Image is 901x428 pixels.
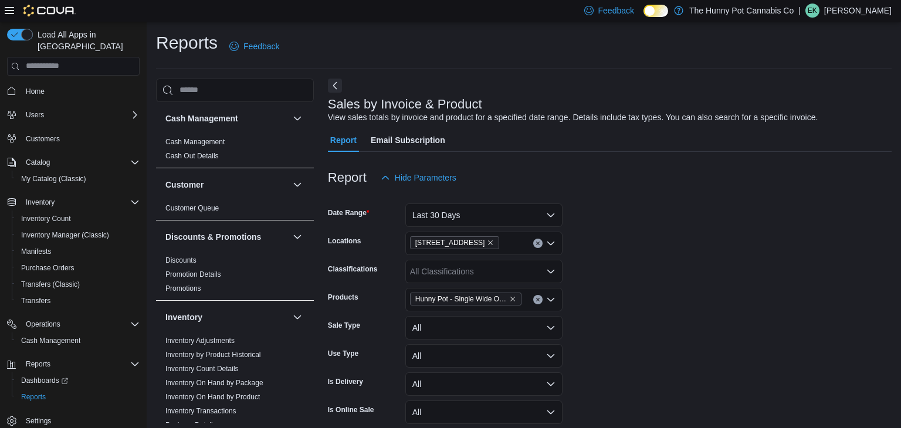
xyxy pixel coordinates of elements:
span: Cash Management [16,334,140,348]
button: My Catalog (Classic) [12,171,144,187]
a: Inventory Count Details [165,365,239,373]
span: Inventory Manager (Classic) [21,230,109,240]
p: The Hunny Pot Cannabis Co [689,4,794,18]
span: Load All Apps in [GEOGRAPHIC_DATA] [33,29,140,52]
span: Inventory On Hand by Product [165,392,260,402]
h3: Discounts & Promotions [165,231,261,243]
span: Manifests [21,247,51,256]
label: Sale Type [328,321,360,330]
a: Dashboards [16,373,73,388]
button: Operations [21,317,65,331]
button: Cash Management [165,113,288,124]
div: Discounts & Promotions [156,253,314,300]
h3: Cash Management [165,113,238,124]
button: All [405,400,563,424]
label: Is Delivery [328,377,363,386]
a: Promotion Details [165,270,221,278]
span: Operations [26,320,60,329]
button: Inventory [2,194,144,210]
span: Settings [21,413,140,428]
button: Discounts & Promotions [165,231,288,243]
span: Purchase Orders [16,261,140,275]
a: Inventory Manager (Classic) [16,228,114,242]
button: Customer [290,178,304,192]
button: Inventory [290,310,304,324]
a: Cash Management [16,334,85,348]
h3: Inventory [165,311,202,323]
a: Inventory Count [16,212,76,226]
a: Feedback [225,35,284,58]
label: Use Type [328,349,358,358]
span: Reports [16,390,140,404]
p: | [798,4,801,18]
button: Catalog [21,155,55,169]
button: Inventory Manager (Classic) [12,227,144,243]
button: Reports [21,357,55,371]
span: 2591 Yonge St [410,236,500,249]
label: Products [328,293,358,302]
span: My Catalog (Classic) [16,172,140,186]
span: Inventory Count Details [165,364,239,373]
span: Inventory On Hand by Package [165,378,263,388]
span: Transfers (Classic) [21,280,80,289]
span: Inventory [26,198,55,207]
button: Transfers (Classic) [12,276,144,293]
a: Transfers [16,294,55,308]
a: Customers [21,132,65,146]
button: Clear input [533,239,543,248]
span: Cash Management [165,137,225,147]
a: Discounts [165,256,197,264]
span: Email Subscription [371,128,445,152]
button: Users [21,108,49,122]
button: Next [328,79,342,93]
button: Open list of options [546,267,555,276]
span: Cash Out Details [165,151,219,161]
span: [STREET_ADDRESS] [415,237,485,249]
button: Inventory [21,195,59,209]
a: Inventory Adjustments [165,337,235,345]
a: Inventory Transactions [165,407,236,415]
span: Manifests [16,244,140,259]
a: Settings [21,414,56,428]
a: Cash Management [165,138,225,146]
span: Transfers [21,296,50,305]
a: Dashboards [12,372,144,389]
button: Manifests [12,243,144,260]
button: Inventory [165,311,288,323]
button: Home [2,83,144,100]
label: Classifications [328,264,378,274]
button: Reports [12,389,144,405]
button: All [405,372,563,396]
h3: Sales by Invoice & Product [328,97,482,111]
span: Inventory Manager (Classic) [16,228,140,242]
span: Home [21,84,140,98]
div: Cash Management [156,135,314,168]
span: Hide Parameters [395,172,456,184]
span: Customers [26,134,60,144]
span: Promotions [165,284,201,293]
p: [PERSON_NAME] [824,4,892,18]
span: Inventory [21,195,140,209]
a: My Catalog (Classic) [16,172,91,186]
span: Users [21,108,140,122]
span: EK [808,4,817,18]
span: Catalog [26,158,50,167]
span: Users [26,110,44,120]
span: Dashboards [21,376,68,385]
span: Inventory Count [21,214,71,223]
span: Transfers [16,294,140,308]
span: Customers [21,131,140,146]
label: Locations [328,236,361,246]
button: Discounts & Promotions [290,230,304,244]
button: Catalog [2,154,144,171]
h1: Reports [156,31,218,55]
button: Customer [165,179,288,191]
a: Purchase Orders [16,261,79,275]
span: Purchase Orders [21,263,74,273]
button: Cash Management [12,332,144,349]
label: Is Online Sale [328,405,374,415]
button: Clear input [533,295,543,304]
div: Customer [156,201,314,220]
